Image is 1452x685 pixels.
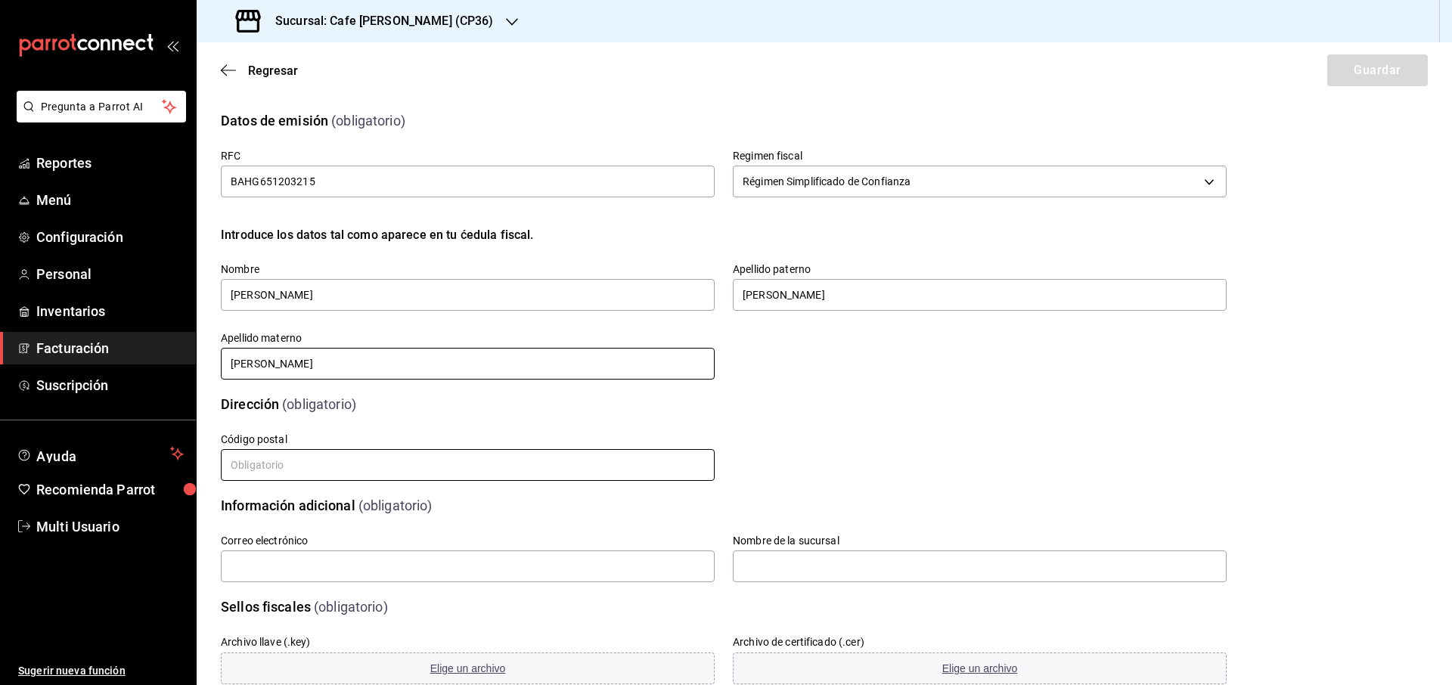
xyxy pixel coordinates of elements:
input: Obligatorio [221,449,715,481]
div: Datos de emisión [221,110,328,131]
div: Información adicional [221,495,355,516]
button: Regresar [221,64,298,78]
div: (obligatorio) [358,495,433,516]
label: Nombre de la sucursal [733,535,1227,546]
button: Elige un archivo [733,652,1227,684]
label: Regimen fiscal [733,150,1227,161]
span: Multi Usuario [36,516,184,537]
span: Recomienda Parrot [36,479,184,500]
label: Nombre [221,264,715,274]
label: Archivo llave (.key) [221,637,311,647]
span: Configuración [36,227,184,247]
span: Sugerir nueva función [18,663,184,679]
a: Pregunta a Parrot AI [11,110,186,126]
span: Inventarios [36,301,184,321]
span: Regresar [248,64,298,78]
span: Régimen Simplificado de Confianza [743,174,911,189]
span: Reportes [36,153,184,173]
span: Menú [36,190,184,210]
div: (obligatorio) [282,394,356,414]
span: Suscripción [36,375,184,395]
div: (obligatorio) [331,110,405,131]
label: Apellido paterno [733,264,1227,274]
button: Pregunta a Parrot AI [17,91,186,122]
div: Dirección [221,394,279,414]
span: Pregunta a Parrot AI [41,99,163,115]
label: Código postal [221,434,715,445]
div: (obligatorio) [314,597,388,617]
div: Introduce los datos tal como aparece en tu ćedula fiscal. [221,226,1227,244]
span: Personal [36,264,184,284]
label: Apellido materno [221,333,715,343]
span: Ayuda [36,445,164,463]
h3: Sucursal: Cafe [PERSON_NAME] (CP36) [263,12,494,30]
span: Facturación [36,338,184,358]
div: Sellos fiscales [221,597,311,617]
span: Elige un archivo [430,662,506,674]
label: Archivo de certificado (.cer) [733,637,864,647]
button: Elige un archivo [221,652,715,684]
span: Elige un archivo [942,662,1018,674]
label: Correo electrónico [221,535,715,546]
button: open_drawer_menu [166,39,178,51]
label: RFC [221,150,715,161]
